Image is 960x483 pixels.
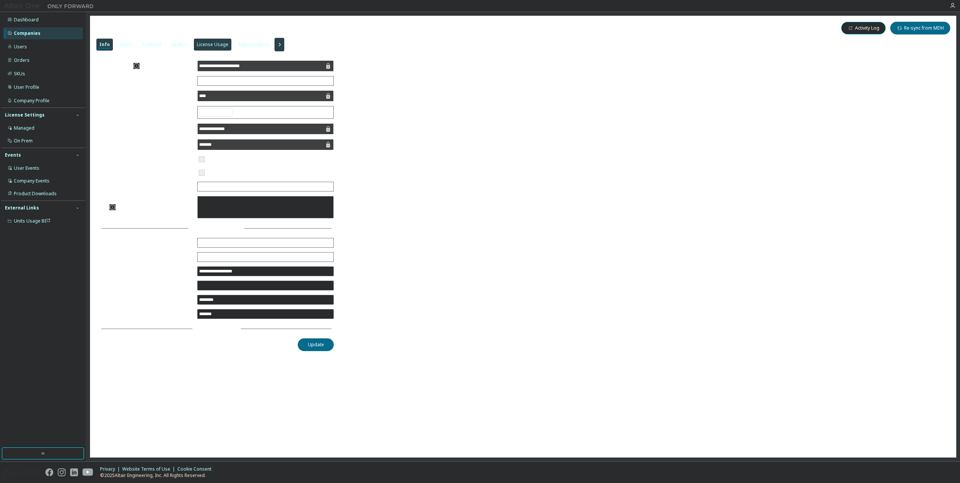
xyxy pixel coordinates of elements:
div: solidThinking [198,106,333,118]
img: instagram.svg [58,468,66,476]
label: Is Channel Partner [99,156,193,162]
p: © 2025 Altair Engineering, Inc. All Rights Reserved. [100,472,216,479]
div: Users [14,44,27,50]
div: Commercial [198,77,226,85]
label: Subsidiaries [99,109,193,115]
div: Cookie Consent [177,466,216,472]
div: Canada [198,238,333,247]
div: User Events [14,165,39,171]
label: Self-managed [99,170,193,176]
span: Address Details [193,225,234,231]
img: Altair One [4,2,97,10]
div: Orders [14,57,30,63]
div: [GEOGRAPHIC_DATA] [198,253,333,262]
button: information [109,204,115,210]
div: Authorizations [238,42,270,48]
div: Website Terms of Use [122,466,177,472]
div: Orders [171,42,187,48]
button: Update [298,338,334,351]
label: Postal Code [99,311,193,317]
label: Account Manager Email [99,126,193,132]
button: Activity Log [841,22,886,34]
div: On Prem [14,138,33,144]
div: Dashboard [14,17,39,23]
label: MDH Subsidary [99,93,193,99]
div: Product Downloads [14,191,57,197]
label: Note [99,204,109,210]
div: <No Partner> [199,184,228,190]
div: Events [5,152,21,158]
img: youtube.svg [82,468,93,476]
div: Canada [198,239,217,247]
label: Country [99,240,193,246]
div: solidThinking [199,108,233,117]
label: Account Manager Name [99,142,193,148]
div: Users [120,42,133,48]
div: License Usage [197,42,228,48]
label: State/Province [99,254,193,260]
div: Company Profile [14,98,49,104]
div: User Profile [14,84,39,90]
div: [GEOGRAPHIC_DATA] [198,253,245,261]
img: linkedin.svg [70,468,78,476]
span: Units Usage BI [14,218,51,224]
div: Privacy [100,466,122,472]
label: City [99,297,193,303]
span: PreCon Precast Limited - 87900 [94,23,208,33]
div: Managed [14,125,34,131]
img: altair_logo.svg [2,468,41,476]
div: Contacts [142,42,162,48]
label: Address Line 2 [99,283,193,289]
div: <No Partner> [198,182,333,191]
div: License Settings [5,112,45,118]
label: Address Line 1 [99,268,193,274]
div: Info [99,42,110,48]
div: SKUs [14,71,25,77]
div: Commercial [198,76,333,85]
button: Re-sync from MDH [890,22,950,34]
div: Companies [14,30,40,36]
img: facebook.svg [45,468,53,476]
label: Channel Partner [99,184,193,190]
button: information [133,63,139,69]
div: Company Events [14,178,49,184]
label: Category [99,78,193,84]
label: Company Name [99,63,193,69]
span: More Details [197,325,231,332]
div: External Links [5,205,39,211]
